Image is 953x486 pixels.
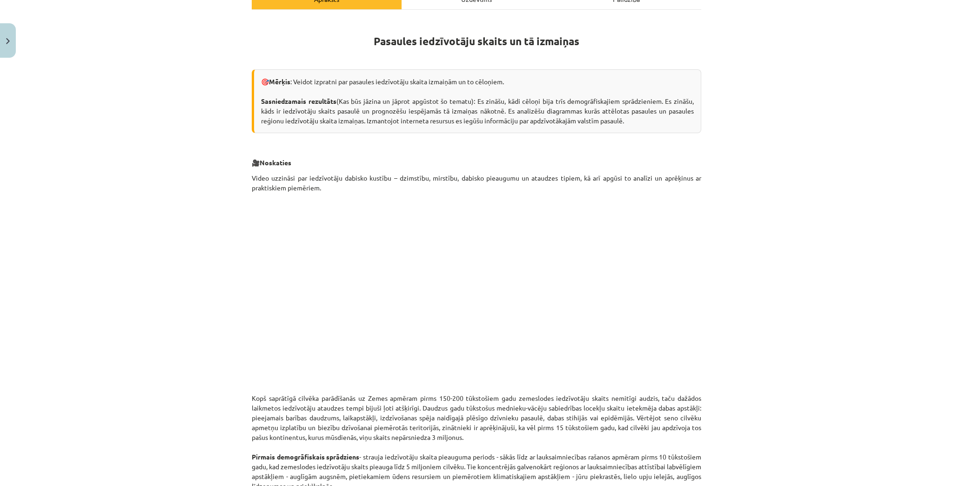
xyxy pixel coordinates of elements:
p: 🎥 [252,158,701,168]
div: 🎯 : Veidot izpratni par pasaules iedzīvotāju skaita izmaiņām un to cēloņiem. (Kas būs jāzina un j... [252,69,701,133]
strong: Pasaules iedzīvotāju skaits un tā izmaiņas [374,34,579,48]
strong: Sasniedzamais rezultāts [261,97,336,105]
strong: Pirmais demogrāfiskais sprādziens [252,452,359,461]
p: Video uzzināsi par iedzīvotāju dabisko kustību – dzimstību, mirstību, dabisko pieaugumu un ataudz... [252,173,701,202]
strong: Noskaties [260,158,291,167]
img: icon-close-lesson-0947bae3869378f0d4975bcd49f059093ad1ed9edebbc8119c70593378902aed.svg [6,38,10,44]
strong: Mērķis [269,77,290,86]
